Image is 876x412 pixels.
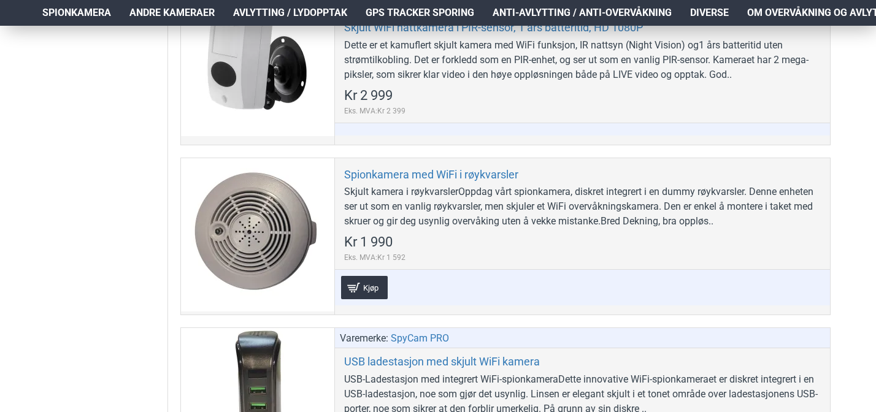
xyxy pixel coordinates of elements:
[344,38,821,82] div: Dette er et kamuflert skjult kamera med WiFi funksjon, IR nattsyn (Night Vision) og1 års batterit...
[360,284,382,292] span: Kjøp
[344,354,540,368] a: USB ladestasjon med skjult WiFi kamera
[340,331,388,346] span: Varemerke:
[344,105,405,116] span: Eks. MVA:Kr 2 399
[344,235,393,249] span: Kr 1 990
[129,6,215,20] span: Andre kameraer
[344,89,393,102] span: Kr 2 999
[233,6,347,20] span: Avlytting / Lydopptak
[42,6,111,20] span: Spionkamera
[344,167,518,181] a: Spionkamera med WiFi i røykvarsler
[344,185,821,229] div: Skjult kamera i røykvarslerOppdag vårt spionkamera, diskret integrert i en dummy røykvarsler. Den...
[690,6,729,20] span: Diverse
[493,6,672,20] span: Anti-avlytting / Anti-overvåkning
[366,6,474,20] span: GPS Tracker Sporing
[391,331,449,346] a: SpyCam PRO
[181,158,334,311] a: Spionkamera med WiFi i røykvarsler Spionkamera med WiFi i røykvarsler
[344,20,643,34] a: Skjult WiFi nattkamera i PIR-sensor, 1 års batteritid, HD 1080P
[344,252,405,263] span: Eks. MVA:Kr 1 592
